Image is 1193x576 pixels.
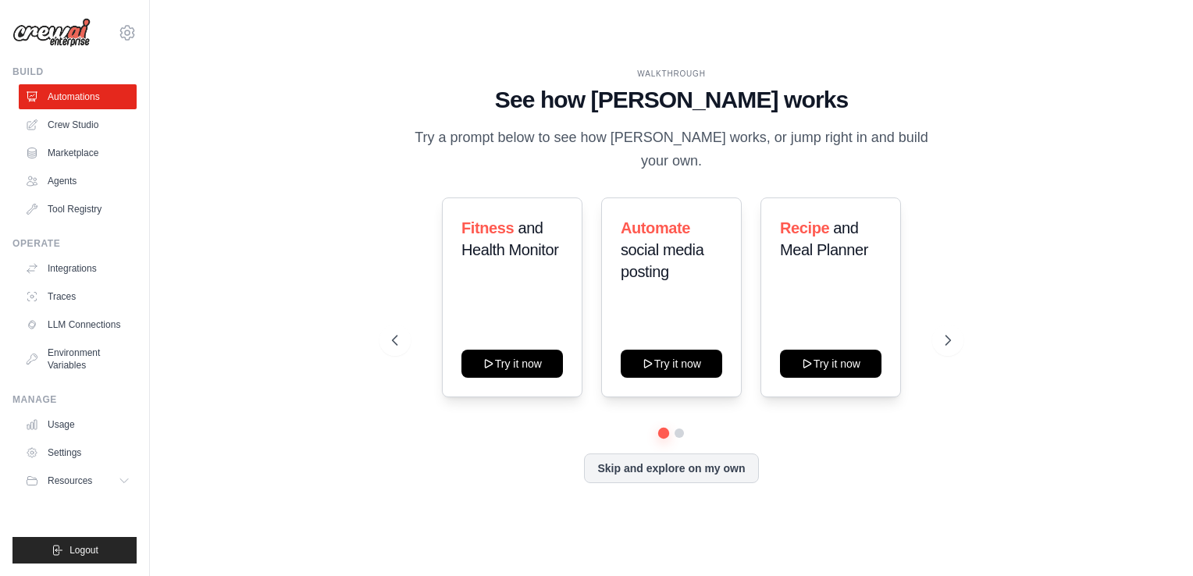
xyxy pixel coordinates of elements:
a: Usage [19,412,137,437]
span: Automate [621,219,690,236]
a: Tool Registry [19,197,137,222]
button: Try it now [621,350,722,378]
img: Logo [12,18,91,48]
span: Resources [48,475,92,487]
h1: See how [PERSON_NAME] works [392,86,950,114]
a: LLM Connections [19,312,137,337]
span: Recipe [780,219,829,236]
a: Settings [19,440,137,465]
button: Try it now [780,350,881,378]
button: Skip and explore on my own [584,453,758,483]
div: Operate [12,237,137,250]
a: Automations [19,84,137,109]
div: Build [12,66,137,78]
a: Marketplace [19,140,137,165]
button: Try it now [461,350,563,378]
div: Manage [12,393,137,406]
span: Fitness [461,219,514,236]
a: Environment Variables [19,340,137,378]
button: Resources [19,468,137,493]
a: Integrations [19,256,137,281]
span: and Health Monitor [461,219,558,258]
a: Agents [19,169,137,194]
span: Logout [69,544,98,556]
p: Try a prompt below to see how [PERSON_NAME] works, or jump right in and build your own. [409,126,934,172]
div: WALKTHROUGH [392,68,950,80]
button: Logout [12,537,137,564]
a: Traces [19,284,137,309]
span: social media posting [621,241,703,280]
a: Crew Studio [19,112,137,137]
span: and Meal Planner [780,219,868,258]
